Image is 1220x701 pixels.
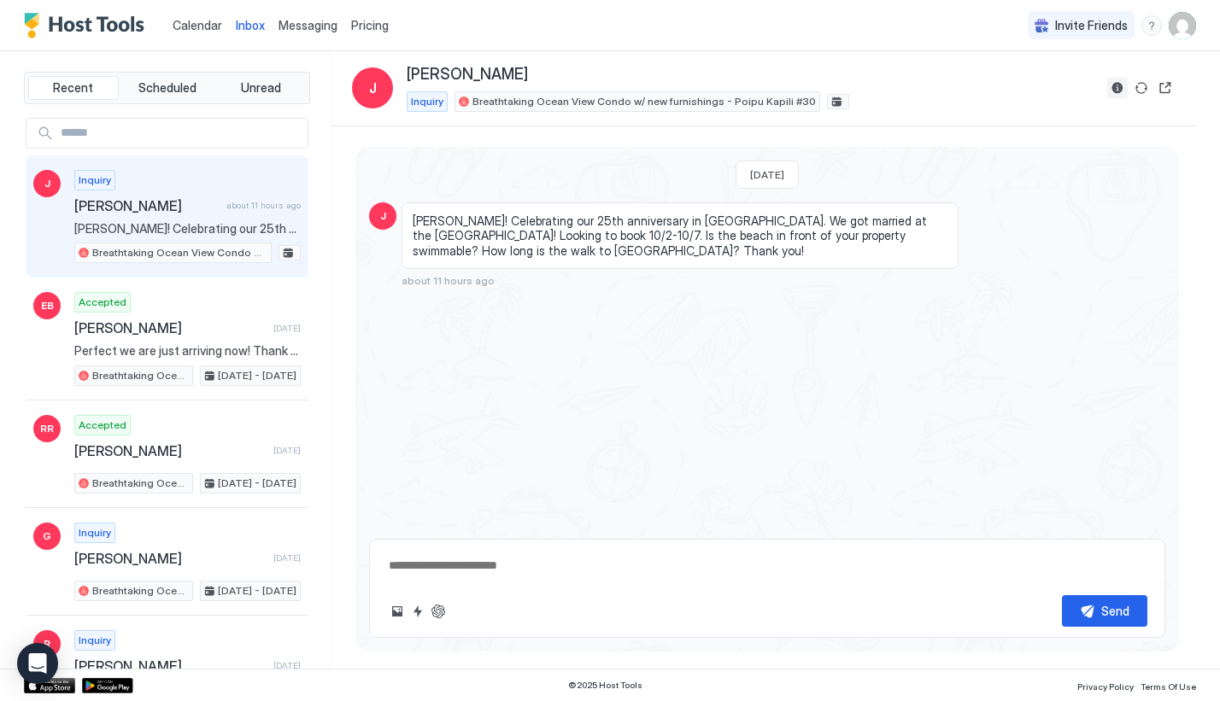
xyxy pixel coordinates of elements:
span: [DATE] - [DATE] [218,368,296,383]
span: Terms Of Use [1141,681,1196,692]
span: [PERSON_NAME] [74,442,267,459]
span: [PERSON_NAME] [74,319,267,336]
span: [DATE] - [DATE] [218,583,296,599]
span: Inquiry [79,633,111,648]
span: about 11 hours ago [226,200,301,211]
span: [DATE] - [DATE] [218,476,296,491]
span: about 11 hours ago [402,274,495,287]
span: Inquiry [411,94,443,109]
span: [PERSON_NAME]! Celebrating our 25th anniversary in [GEOGRAPHIC_DATA]. We got married at the [GEOG... [74,221,301,237]
span: J [380,208,386,224]
span: Inquiry [79,172,111,188]
a: Terms Of Use [1141,676,1196,694]
span: [DATE] [750,168,784,181]
span: Unread [241,80,281,96]
a: Host Tools Logo [24,13,152,38]
a: Google Play Store [82,678,133,693]
a: Privacy Policy [1077,676,1134,694]
span: Messaging [279,18,337,32]
span: [PERSON_NAME] [74,657,267,675]
span: Pricing [351,18,389,33]
div: User profile [1169,12,1196,39]
button: Scheduled [122,76,213,100]
span: Scheduled [138,80,196,96]
span: [PERSON_NAME]! Celebrating our 25th anniversary in [GEOGRAPHIC_DATA]. We got married at the [GEOG... [413,213,947,259]
button: Send [1062,595,1147,627]
span: Breathtaking Ocean View Condo w/ new furnishings - Poipu Kapili #30 [92,368,189,383]
span: RR [40,421,54,436]
span: Breathtaking Ocean View Condo w/ new furnishings - Poipu Kapili #30 [472,94,816,109]
a: Messaging [279,16,337,34]
span: Recent [53,80,93,96]
span: R [44,636,50,651]
span: G [43,529,51,544]
div: menu [1141,15,1162,36]
button: Upload image [387,601,408,622]
button: Sync reservation [1131,78,1152,98]
a: Inbox [236,16,265,34]
span: © 2025 Host Tools [568,680,642,691]
span: [DATE] [273,323,301,334]
span: J [44,176,50,191]
span: Breathtaking Ocean View Condo w/ new furnishings - Poipu Kapili #30 [92,476,189,491]
button: Recent [28,76,119,100]
span: Breathtaking Ocean View Condo w/ new furnishings - Poipu Kapili #30 [92,245,267,260]
span: Accepted [79,295,126,310]
span: [DATE] [273,660,301,671]
button: ChatGPT Auto Reply [428,601,449,622]
span: Inquiry [79,525,111,540]
button: Quick reply [408,601,428,622]
span: Breathtaking Ocean View Condo w/ new furnishings - Poipu Kapili #30 [92,583,189,599]
span: Perfect we are just arriving now! Thank you again [74,343,301,359]
span: J [369,78,377,98]
button: Reservation information [1107,78,1128,98]
a: App Store [24,678,75,693]
div: Send [1101,602,1129,620]
span: [DATE] [273,552,301,564]
button: Unread [215,76,306,100]
button: Open reservation [1155,78,1176,98]
input: Input Field [54,119,308,148]
span: [PERSON_NAME] [407,65,528,85]
div: tab-group [24,72,310,104]
span: Accepted [79,418,126,433]
span: Inbox [236,18,265,32]
a: Calendar [173,16,222,34]
span: [PERSON_NAME] [74,197,220,214]
span: Invite Friends [1055,18,1128,33]
span: [PERSON_NAME] [74,550,267,567]
span: Privacy Policy [1077,681,1134,692]
span: EB [41,298,54,313]
div: Open Intercom Messenger [17,643,58,684]
span: [DATE] [273,445,301,456]
span: Calendar [173,18,222,32]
